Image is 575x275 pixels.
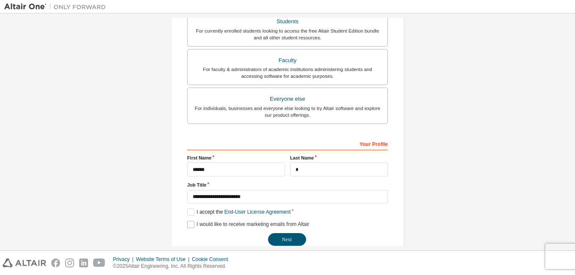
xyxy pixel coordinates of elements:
label: Last Name [290,154,388,161]
img: youtube.svg [93,258,105,267]
div: Students [193,16,382,27]
button: Next [268,233,306,246]
div: For faculty & administrators of academic institutions administering students and accessing softwa... [193,66,382,80]
img: instagram.svg [65,258,74,267]
label: First Name [187,154,285,161]
div: Faculty [193,55,382,66]
img: facebook.svg [51,258,60,267]
div: Privacy [113,256,136,263]
img: altair_logo.svg [3,258,46,267]
p: © 2025 Altair Engineering, Inc. All Rights Reserved. [113,263,233,270]
div: For currently enrolled students looking to access the free Altair Student Edition bundle and all ... [193,27,382,41]
div: For individuals, businesses and everyone else looking to try Altair software and explore our prod... [193,105,382,118]
label: I accept the [187,209,290,216]
label: Job Title [187,181,388,188]
img: Altair One [4,3,110,11]
img: linkedin.svg [79,258,88,267]
div: Everyone else [193,93,382,105]
div: Cookie Consent [192,256,233,263]
label: I would like to receive marketing emails from Altair [187,221,309,228]
a: End-User License Agreement [224,209,291,215]
div: Your Profile [187,137,388,150]
div: Website Terms of Use [136,256,192,263]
